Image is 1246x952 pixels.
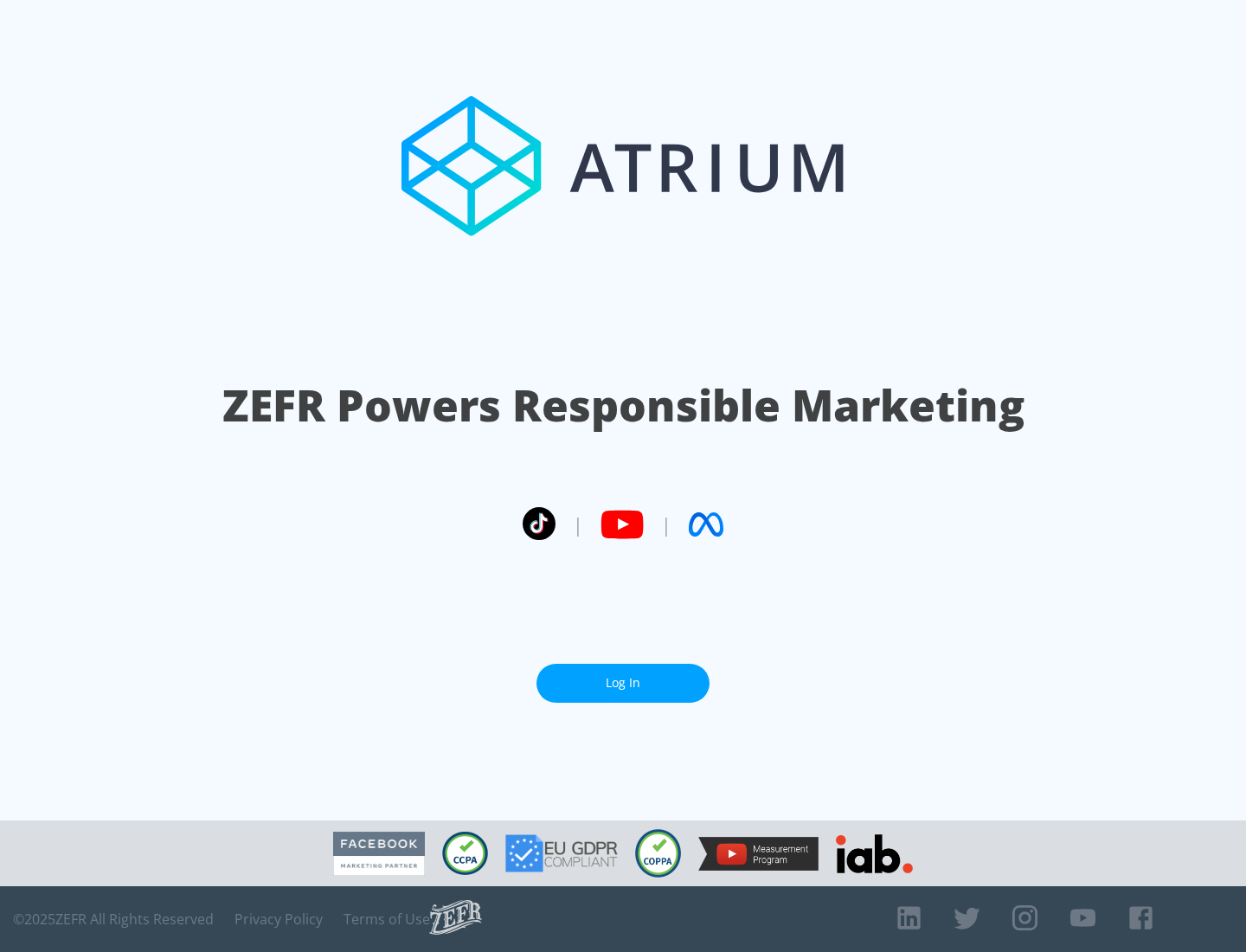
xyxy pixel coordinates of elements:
a: Privacy Policy [234,910,323,928]
h1: ZEFR Powers Responsible Marketing [222,376,1024,435]
a: Terms of Use [344,910,430,928]
span: © 2025 ZEFR All Rights Reserved [13,910,214,928]
a: Log In [536,664,710,703]
img: IAB [836,834,913,873]
img: GDPR Compliant [505,834,618,872]
span: | [573,511,583,537]
img: COPPA Compliant [635,829,681,878]
img: Facebook Marketing Partner [333,832,425,876]
img: CCPA Compliant [442,832,488,875]
img: YouTube Measurement Program [698,837,819,871]
span: | [661,511,671,537]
